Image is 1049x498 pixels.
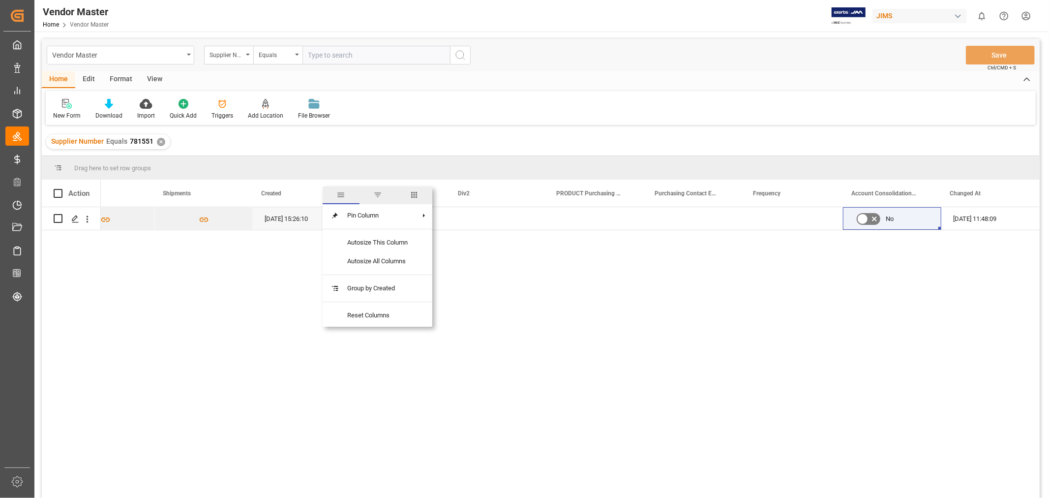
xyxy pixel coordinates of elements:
span: Equals [106,137,127,145]
span: columns [396,187,432,204]
img: Exertis%20JAM%20-%20Email%20Logo.jpg_1722504956.jpg [832,7,866,25]
span: Purchasing Contact Email [655,190,720,197]
div: Equals [259,48,292,60]
span: Frequency [753,190,780,197]
div: Import [137,111,155,120]
div: New Form [53,111,81,120]
span: Reset Columns [339,306,416,325]
span: filter [360,187,396,204]
span: PRODUCT Purchasing Contact [556,190,622,197]
div: Edit [75,71,102,88]
div: View [140,71,170,88]
button: open menu [204,46,253,64]
span: Autosize All Columns [339,252,416,271]
span: No [886,208,894,230]
span: Drag here to set row groups [74,164,151,172]
input: Type to search [302,46,450,64]
div: Home [42,71,75,88]
button: Help Center [993,5,1015,27]
div: Vendor Master [52,48,183,61]
a: Home [43,21,59,28]
span: Shipments [163,190,191,197]
div: Vendor Master [43,4,109,19]
button: open menu [47,46,194,64]
div: [DATE] 15:26:10 [253,207,351,230]
span: Ctrl/CMD + S [988,64,1016,71]
div: Format [102,71,140,88]
div: Supplier Number [210,48,243,60]
div: Triggers [211,111,233,120]
div: [DATE] 11:48:09 [941,207,1040,230]
button: Save [966,46,1035,64]
span: Changed At [950,190,981,197]
span: Autosize This Column [339,233,416,252]
div: Download [95,111,122,120]
div: Action [68,189,90,198]
span: Div2 [458,190,470,197]
div: ✕ [157,138,165,146]
span: Group by Created [339,279,416,298]
div: Quick Add [170,111,197,120]
span: Created [261,190,281,197]
div: Add Location [248,111,283,120]
div: JIMS [872,9,967,23]
span: Account Consolidation (Y/N) [851,190,917,197]
span: Pin Column [339,206,416,225]
span: general [323,187,359,204]
span: Supplier Number [51,137,104,145]
div: Press SPACE to select this row. [42,207,101,230]
button: search button [450,46,471,64]
button: JIMS [872,6,971,25]
div: File Browser [298,111,330,120]
button: show 0 new notifications [971,5,993,27]
span: 781551 [130,137,153,145]
button: open menu [253,46,302,64]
